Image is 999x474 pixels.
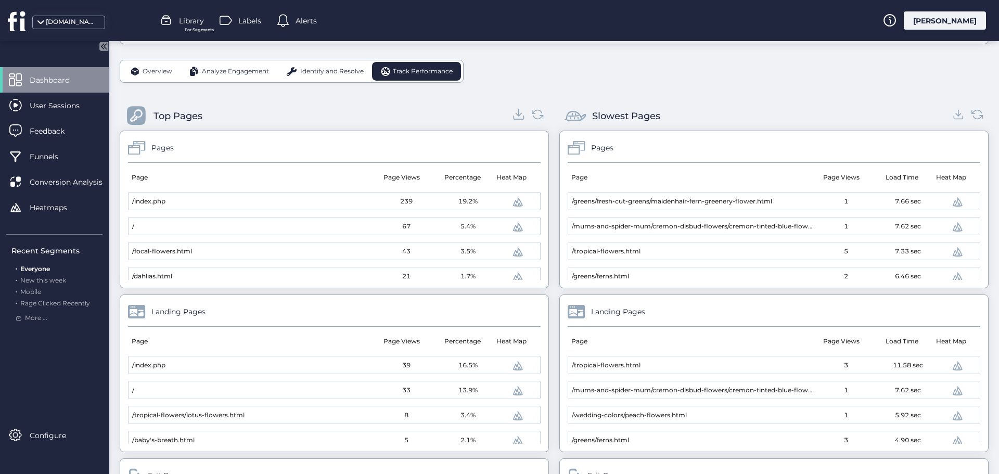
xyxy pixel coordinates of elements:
span: 67 [402,222,411,232]
span: More ... [25,313,47,323]
span: Track Performance [393,67,453,76]
span: . [16,263,17,273]
span: 1 [844,411,848,420]
span: Overview [143,67,172,76]
mat-header-cell: Load Time [872,327,932,356]
span: / [132,222,134,232]
span: Rage Clicked Recently [20,299,90,307]
span: 8 [404,411,408,420]
span: Feedback [30,125,80,137]
mat-header-cell: Heat Map [493,163,533,192]
span: 1 [844,222,848,232]
mat-header-cell: Percentage [432,327,493,356]
span: /mums-and-spider-mum/cremon-disbud-flowers/cremon-tinted-blue-flower.html [572,386,815,395]
mat-header-cell: Page [128,327,371,356]
div: [DOMAIN_NAME] [46,17,98,27]
span: 7.62 sec [895,222,921,232]
span: Conversion Analysis [30,176,118,188]
span: 4.90 sec [895,435,921,445]
span: . [16,274,17,284]
div: Landing Pages [591,306,645,317]
div: Top Pages [153,109,202,123]
span: Everyone [20,265,50,273]
div: Slowest Pages [592,109,660,123]
span: / [132,386,134,395]
span: 1 [844,386,848,395]
span: Labels [238,15,261,27]
span: /greens/fresh-cut-greens/maidenhair-fern-greenery-flower.html [572,197,772,207]
span: User Sessions [30,100,95,111]
span: Funnels [30,151,74,162]
span: 5 [844,247,848,257]
mat-header-cell: Page Views [811,327,872,356]
span: Configure [30,430,82,441]
span: 3.5% [460,247,476,257]
span: /index.php [132,361,165,370]
mat-header-cell: Page [568,327,811,356]
span: 3 [844,435,848,445]
span: Heatmaps [30,202,83,213]
span: 3 [844,361,848,370]
span: 33 [402,386,411,395]
span: 6.46 sec [895,272,921,281]
span: 3.4% [460,411,476,420]
mat-header-cell: Percentage [432,163,493,192]
span: Dashboard [30,74,85,86]
span: /tropical-flowers/lotus-flowers.html [132,411,245,420]
mat-header-cell: Page Views [811,163,872,192]
span: 5 [404,435,408,445]
div: Pages [151,142,174,153]
span: 2 [844,272,848,281]
mat-header-cell: Heat Map [932,327,973,356]
div: Pages [591,142,613,153]
span: 21 [402,272,411,281]
span: 13.9% [458,386,478,395]
span: 7.33 sec [895,247,921,257]
span: 5.92 sec [895,411,921,420]
span: 5.4% [460,222,476,232]
span: Library [179,15,204,27]
span: 239 [400,197,413,207]
span: 1.7% [460,272,476,281]
mat-header-cell: Load Time [872,163,932,192]
span: /focal-flowers.html [132,247,192,257]
span: /tropical-flowers.html [572,247,641,257]
mat-header-cell: Heat Map [932,163,973,192]
span: . [16,297,17,307]
span: /greens/ferns.html [572,435,629,445]
span: /baby's-breath.html [132,435,195,445]
span: Identify and Resolve [300,67,364,76]
span: 39 [402,361,411,370]
span: 43 [402,247,411,257]
span: 1 [844,197,848,207]
span: /dahlias.html [132,272,172,281]
mat-header-cell: Page [568,163,811,192]
span: Mobile [20,288,41,296]
span: /greens/ferns.html [572,272,629,281]
span: New this week [20,276,66,284]
span: Alerts [296,15,317,27]
span: 2.1% [460,435,476,445]
span: /tropical-flowers.html [572,361,641,370]
span: For Segments [185,27,214,33]
mat-header-cell: Heat Map [493,327,533,356]
span: 7.66 sec [895,197,921,207]
mat-header-cell: Page [128,163,371,192]
span: /index.php [132,197,165,207]
span: 19.2% [458,197,478,207]
span: Analyze Engagement [202,67,269,76]
span: . [16,286,17,296]
div: Landing Pages [151,306,206,317]
mat-header-cell: Page Views [371,327,432,356]
span: 11.58 sec [893,361,923,370]
span: 7.62 sec [895,386,921,395]
span: /wedding-colors/peach-flowers.html [572,411,687,420]
span: /mums-and-spider-mum/cremon-disbud-flowers/cremon-tinted-blue-flower.html [572,222,815,232]
span: 16.5% [458,361,478,370]
div: [PERSON_NAME] [904,11,986,30]
mat-header-cell: Page Views [371,163,432,192]
div: Recent Segments [11,245,103,257]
